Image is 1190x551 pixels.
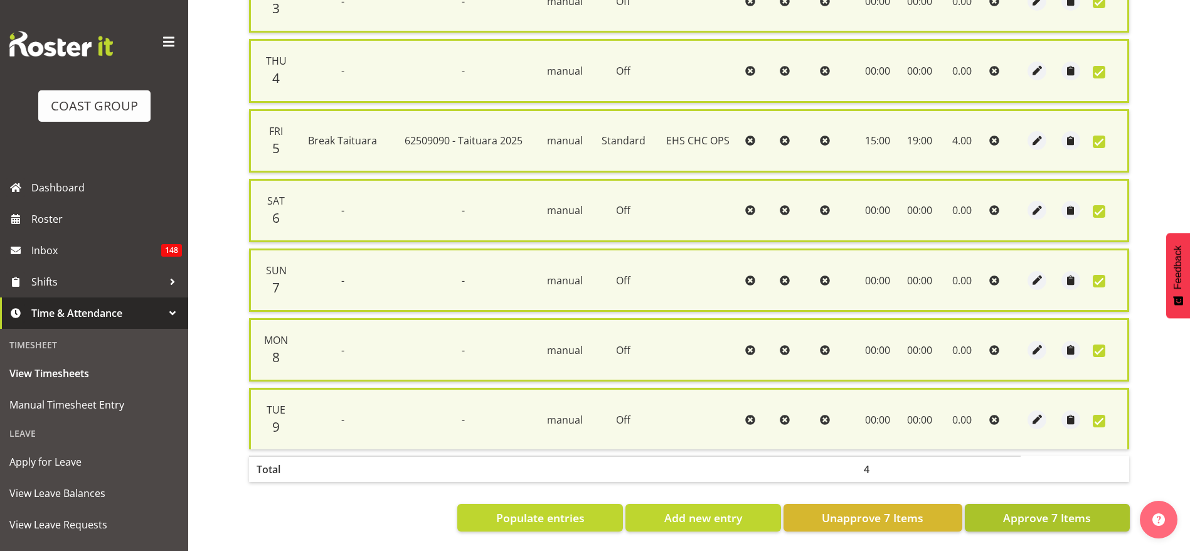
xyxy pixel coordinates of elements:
td: 00:00 [856,39,900,102]
a: Apply for Leave [3,446,185,478]
span: manual [547,203,583,217]
span: Add new entry [664,510,742,526]
span: - [462,64,465,78]
div: Timesheet [3,332,185,358]
span: 9 [272,418,280,436]
span: - [341,413,344,427]
span: Dashboard [31,178,182,197]
td: 00:00 [900,179,940,242]
button: Populate entries [457,504,623,532]
td: 0.00 [940,39,984,102]
span: manual [547,343,583,357]
a: View Leave Requests [3,509,185,540]
td: 15:00 [856,109,900,173]
img: Rosterit website logo [9,31,113,56]
span: - [341,64,344,78]
span: 62509090 - Taituara 2025 [405,134,523,147]
span: - [341,203,344,217]
span: manual [547,64,583,78]
span: Shifts [31,272,163,291]
span: Thu [266,54,287,68]
span: Manual Timesheet Entry [9,395,179,414]
span: Break Taituara [308,134,377,147]
span: - [462,413,465,427]
td: 0.00 [940,388,984,449]
td: 00:00 [900,318,940,382]
button: Unapprove 7 Items [784,504,962,532]
span: Tue [267,403,285,417]
img: help-xxl-2.png [1152,513,1165,526]
td: 0.00 [940,318,984,382]
button: Add new entry [625,504,780,532]
td: Off [592,318,655,382]
span: 5 [272,139,280,157]
button: Approve 7 Items [965,504,1130,532]
th: Total [249,456,297,482]
td: Off [592,39,655,102]
td: 00:00 [856,318,900,382]
td: Off [592,388,655,449]
td: 00:00 [900,388,940,449]
td: Off [592,249,655,312]
span: Approve 7 Items [1003,510,1091,526]
span: Unapprove 7 Items [822,510,923,526]
td: 00:00 [856,179,900,242]
span: Sat [267,194,285,208]
span: Mon [264,333,288,347]
td: 00:00 [900,249,940,312]
span: - [341,274,344,287]
span: 4 [272,69,280,87]
span: View Leave Balances [9,484,179,503]
div: COAST GROUP [51,97,138,115]
button: Feedback - Show survey [1166,233,1190,318]
span: Roster [31,210,182,228]
span: manual [547,274,583,287]
td: Standard [592,109,655,173]
span: View Timesheets [9,364,179,383]
td: 00:00 [856,388,900,449]
td: 4.00 [940,109,984,173]
span: manual [547,413,583,427]
span: 7 [272,279,280,296]
span: - [462,274,465,287]
span: - [462,343,465,357]
th: 4 [856,456,900,482]
span: 8 [272,348,280,366]
span: Apply for Leave [9,452,179,471]
span: Populate entries [496,510,585,526]
span: Inbox [31,241,161,260]
td: 00:00 [856,249,900,312]
span: Sun [266,264,287,277]
span: 6 [272,209,280,227]
td: 00:00 [900,39,940,102]
td: 0.00 [940,249,984,312]
div: Leave [3,420,185,446]
td: Off [592,179,655,242]
span: Feedback [1172,245,1184,289]
span: 148 [161,244,182,257]
a: Manual Timesheet Entry [3,389,185,420]
span: manual [547,134,583,147]
span: Time & Attendance [31,304,163,323]
td: 19:00 [900,109,940,173]
td: 0.00 [940,179,984,242]
a: View Timesheets [3,358,185,389]
span: - [341,343,344,357]
span: EHS CHC OPS [666,134,730,147]
span: View Leave Requests [9,515,179,534]
span: - [462,203,465,217]
a: View Leave Balances [3,478,185,509]
span: Fri [269,124,283,138]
